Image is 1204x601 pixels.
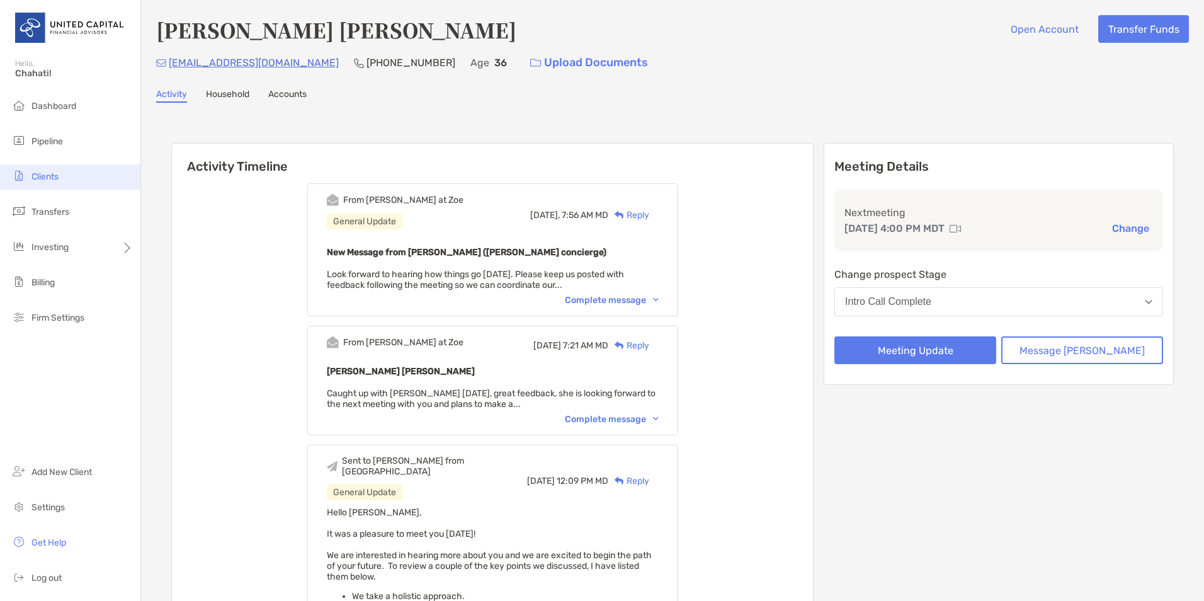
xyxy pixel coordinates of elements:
[327,336,339,348] img: Event icon
[156,59,166,67] img: Email Icon
[31,537,66,548] span: Get Help
[522,49,656,76] a: Upload Documents
[327,388,656,409] span: Caught up with [PERSON_NAME] [DATE], great feedback, she is looking forward to the next meeting w...
[268,89,307,103] a: Accounts
[354,58,364,68] img: Phone Icon
[615,341,624,350] img: Reply icon
[11,464,26,479] img: add_new_client icon
[844,220,945,236] p: [DATE] 4:00 PM MDT
[494,55,507,71] p: 36
[530,59,541,67] img: button icon
[834,266,1163,282] p: Change prospect Stage
[31,502,65,513] span: Settings
[615,477,624,485] img: Reply icon
[31,101,76,112] span: Dashboard
[327,484,402,500] div: General Update
[1001,336,1163,364] button: Message [PERSON_NAME]
[169,55,339,71] p: [EMAIL_ADDRESS][DOMAIN_NAME]
[327,366,475,377] b: [PERSON_NAME] [PERSON_NAME]
[31,467,92,478] span: Add New Client
[653,417,659,421] img: Chevron icon
[366,55,455,71] p: [PHONE_NUMBER]
[845,296,931,307] div: Intro Call Complete
[11,239,26,254] img: investing icon
[342,455,527,477] div: Sent to [PERSON_NAME] from [GEOGRAPHIC_DATA]
[11,168,26,183] img: clients icon
[527,476,555,486] span: [DATE]
[11,309,26,324] img: firm-settings icon
[844,205,1153,220] p: Next meeting
[565,414,659,425] div: Complete message
[563,340,608,351] span: 7:21 AM MD
[343,195,463,205] div: From [PERSON_NAME] at Zoe
[327,269,624,290] span: Look forward to hearing how things go [DATE]. Please keep us posted with feedback following the m...
[11,98,26,113] img: dashboard icon
[557,476,608,486] span: 12:09 PM MD
[31,207,69,217] span: Transfers
[31,277,55,288] span: Billing
[156,89,187,103] a: Activity
[31,312,84,323] span: Firm Settings
[327,461,338,472] img: Event icon
[470,55,489,71] p: Age
[615,211,624,219] img: Reply icon
[327,194,339,206] img: Event icon
[172,144,813,174] h6: Activity Timeline
[11,274,26,289] img: billing icon
[608,209,649,222] div: Reply
[11,570,26,585] img: logout icon
[1108,222,1153,235] button: Change
[11,133,26,148] img: pipeline icon
[31,573,62,583] span: Log out
[608,339,649,352] div: Reply
[11,499,26,514] img: settings icon
[31,242,69,253] span: Investing
[31,171,59,182] span: Clients
[562,210,608,220] span: 7:56 AM MD
[156,15,516,44] h4: [PERSON_NAME] [PERSON_NAME]
[533,340,561,351] span: [DATE]
[15,68,133,79] span: Chahati!
[1145,300,1152,304] img: Open dropdown arrow
[834,159,1163,175] p: Meeting Details
[1098,15,1189,43] button: Transfer Funds
[327,247,606,258] b: New Message from [PERSON_NAME] ([PERSON_NAME] concierge)
[653,298,659,302] img: Chevron icon
[15,5,125,50] img: United Capital Logo
[950,224,961,234] img: communication type
[608,474,649,488] div: Reply
[31,136,63,147] span: Pipeline
[1001,15,1088,43] button: Open Account
[530,210,560,220] span: [DATE],
[834,336,996,364] button: Meeting Update
[206,89,249,103] a: Household
[834,287,1163,316] button: Intro Call Complete
[11,203,26,219] img: transfers icon
[327,214,402,229] div: General Update
[343,337,463,348] div: From [PERSON_NAME] at Zoe
[565,295,659,306] div: Complete message
[11,534,26,549] img: get-help icon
